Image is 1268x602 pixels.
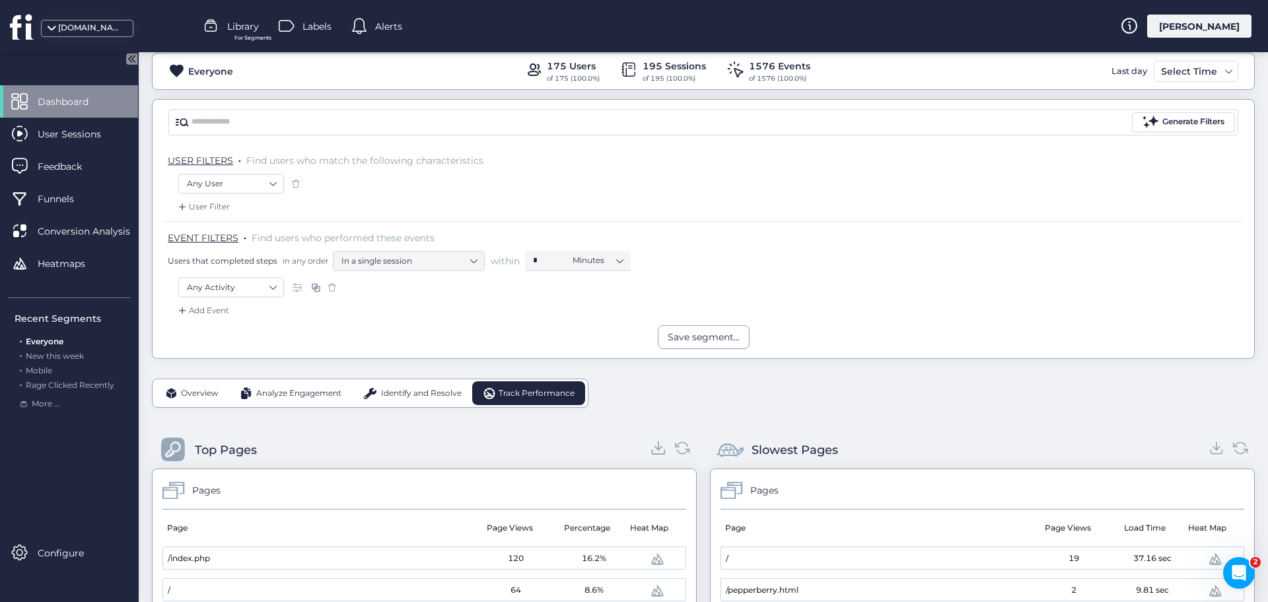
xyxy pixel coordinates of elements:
[1250,557,1261,568] span: 2
[1108,61,1150,82] div: Last day
[749,73,810,84] div: of 1576 (100.0%)
[227,19,259,34] span: Library
[168,552,210,565] span: /index.php
[38,224,150,239] span: Conversion Analysis
[1223,557,1255,589] iframe: Intercom live chat
[491,254,520,268] span: within
[471,509,548,546] mat-header-cell: Page Views
[168,232,238,244] span: EVENT FILTERS
[750,483,779,498] div: Pages
[1147,15,1251,38] div: [PERSON_NAME]
[192,483,221,498] div: Pages
[508,552,524,565] span: 120
[26,351,84,361] span: New this week
[547,59,600,73] div: 175 Users
[38,192,94,206] span: Funnels
[302,19,332,34] span: Labels
[252,232,435,244] span: Find users who performed these events
[381,387,462,400] span: Identify and Resolve
[168,155,233,167] span: USER FILTERS
[256,387,341,400] span: Analyze Engagement
[20,334,22,346] span: .
[1106,509,1183,546] mat-header-cell: Load Time
[168,584,170,597] span: /
[246,155,483,167] span: Find users who match the following characteristics
[726,552,728,565] span: /
[1136,584,1169,597] span: 9.81 sec
[643,73,706,84] div: of 195 (100.0%)
[1069,552,1079,565] span: 19
[238,152,241,165] span: .
[668,330,740,344] div: Save segment...
[187,278,275,297] nz-select-item: Any Activity
[548,509,625,546] mat-header-cell: Percentage
[162,509,471,546] mat-header-cell: Page
[752,441,838,459] div: Slowest Pages
[1071,584,1076,597] span: 2
[584,584,604,597] span: 8.6%
[643,59,706,73] div: 195 Sessions
[20,377,22,390] span: .
[26,380,114,390] span: Rage Clicked Recently
[38,546,104,560] span: Configure
[38,127,121,141] span: User Sessions
[375,19,402,34] span: Alerts
[20,348,22,361] span: .
[38,94,108,109] span: Dashboard
[1183,509,1235,546] mat-header-cell: Heat Map
[176,304,229,317] div: Add Event
[15,311,130,326] div: Recent Segments
[547,73,600,84] div: of 175 (100.0%)
[511,584,521,597] span: 64
[187,174,275,194] nz-select-item: Any User
[1158,63,1220,79] div: Select Time
[38,256,105,271] span: Heatmaps
[625,509,677,546] mat-header-cell: Heat Map
[749,59,810,73] div: 1576 Events
[181,387,219,400] span: Overview
[341,251,476,271] nz-select-item: In a single session
[1029,509,1106,546] mat-header-cell: Page Views
[20,363,22,375] span: .
[188,64,233,79] div: Everyone
[58,22,124,34] div: [DOMAIN_NAME]
[499,387,575,400] span: Track Performance
[26,336,63,346] span: Everyone
[1133,552,1172,565] span: 37.16 sec
[38,159,102,174] span: Feedback
[32,398,60,410] span: More ...
[26,365,52,375] span: Mobile
[726,584,798,597] span: /pepperberry.html
[582,552,606,565] span: 16.2%
[1162,116,1224,128] div: Generate Filters
[168,255,277,266] span: Users that completed steps
[721,509,1029,546] mat-header-cell: Page
[573,250,623,270] nz-select-item: Minutes
[1132,112,1235,132] button: Generate Filters
[244,229,246,243] span: .
[234,34,271,42] span: For Segments
[176,200,230,213] div: User Filter
[280,255,329,266] span: in any order
[195,441,257,459] div: Top Pages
